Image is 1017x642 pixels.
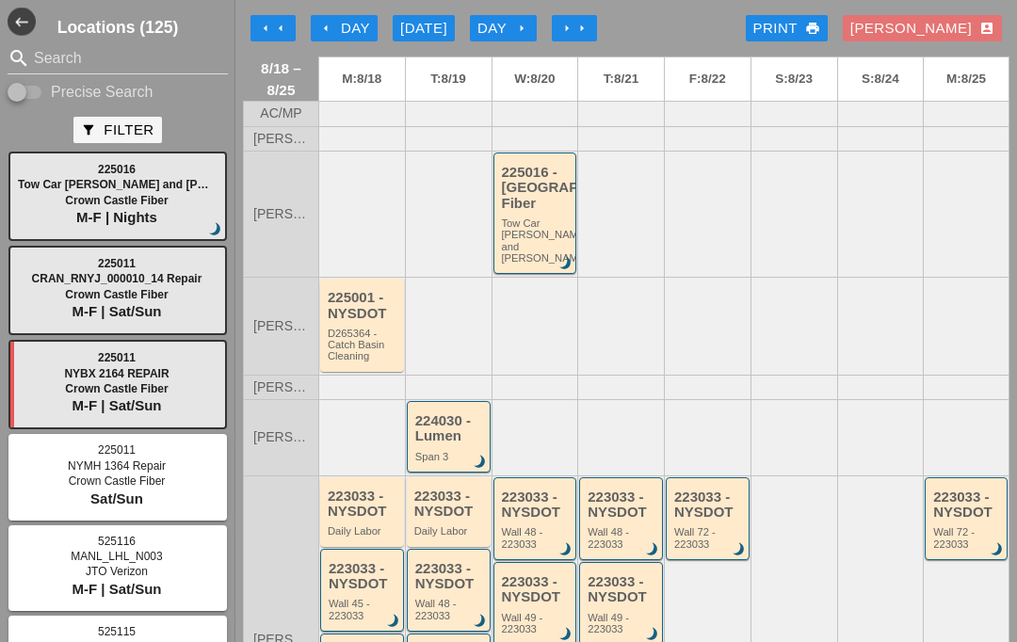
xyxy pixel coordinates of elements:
span: Crown Castle Fiber [65,288,168,301]
span: Crown Castle Fiber [65,194,168,207]
i: brightness_3 [205,219,226,240]
span: 225011 [98,443,136,457]
span: 225011 [98,351,136,364]
span: AC/MP [260,106,301,120]
div: 225001 - NYSDOT [328,290,399,321]
div: 223033 - NYSDOT [933,490,1002,521]
i: arrow_left [318,21,333,36]
label: Precise Search [51,83,153,102]
div: Wall 45 - 223033 [329,598,398,621]
div: 223033 - NYSDOT [588,490,657,521]
div: 225016 - [GEOGRAPHIC_DATA] Fiber [502,165,572,212]
i: brightness_3 [470,611,491,632]
div: Enable Precise search to match search terms exactly. [8,81,228,104]
a: T:8/19 [406,57,492,101]
i: brightness_3 [383,611,404,632]
span: [PERSON_NAME] [253,207,309,221]
i: brightness_3 [729,539,750,560]
a: S:8/24 [838,57,924,101]
i: brightness_3 [556,253,576,274]
a: T:8/21 [578,57,664,101]
span: NYMH 1364 Repair [68,459,166,473]
div: Day [318,18,370,40]
i: brightness_3 [556,539,576,560]
div: Tow Car Broome and Willett [502,217,572,264]
button: Move Back 1 Week [250,15,296,41]
div: 223033 - NYSDOT [328,489,399,520]
span: CRAN_RNYJ_000010_14 Repair [32,272,202,285]
div: Wall 48 - 223033 [502,526,572,550]
a: F:8/22 [665,57,751,101]
div: 223033 - NYSDOT [415,561,485,592]
i: arrow_right [574,21,589,36]
span: Crown Castle Fiber [69,474,166,488]
div: Wall 49 - 223033 [502,612,572,635]
span: Crown Castle Fiber [65,382,168,395]
i: brightness_3 [470,452,491,473]
span: Tow Car [PERSON_NAME] and [PERSON_NAME] [18,178,281,191]
button: Filter [73,117,161,143]
span: NYBX 2164 REPAIR [64,367,169,380]
i: brightness_3 [642,539,663,560]
div: 223033 - NYSDOT [588,574,657,605]
div: Day [477,18,529,40]
span: 525116 [98,535,136,548]
div: 223033 - NYSDOT [502,574,572,605]
span: [PERSON_NAME] [253,380,309,394]
i: arrow_right [559,21,574,36]
div: Daily Labor [414,525,486,537]
button: Shrink Sidebar [8,8,36,36]
span: MANL_LHL_N003 [71,550,162,563]
a: Print [746,15,828,41]
button: Day [470,15,537,41]
div: Span 3 [415,451,485,462]
div: Wall 48 - 223033 [588,526,657,550]
div: D265364 - Catch Basin Cleaning [328,328,399,362]
div: [PERSON_NAME] [850,18,994,40]
a: S:8/23 [751,57,837,101]
input: Search [34,43,202,73]
button: Day [311,15,378,41]
i: brightness_3 [987,539,1008,560]
div: Wall 49 - 223033 [588,612,657,635]
i: search [8,47,30,70]
span: [PERSON_NAME] [253,132,309,146]
i: arrow_right [514,21,529,36]
span: M-F | Nights [76,209,157,225]
a: M:8/25 [924,57,1009,101]
div: 223033 - NYSDOT [674,490,744,521]
div: 223033 - NYSDOT [502,490,572,521]
i: filter_alt [81,122,96,137]
i: west [8,8,36,36]
div: Daily Labor [328,525,399,537]
i: arrow_left [273,21,288,36]
span: 525115 [98,625,136,638]
span: 225016 [98,163,136,176]
i: arrow_left [258,21,273,36]
span: JTO Verizon [86,565,148,578]
div: Wall 72 - 223033 [674,526,744,550]
span: [PERSON_NAME] [253,319,309,333]
span: 225011 [98,257,136,270]
i: print [805,21,820,36]
span: M-F | Sat/Sun [72,581,161,597]
div: Filter [81,120,153,141]
span: [PERSON_NAME] [253,430,309,444]
div: Wall 48 - 223033 [415,598,485,621]
div: 224030 - Lumen [415,413,485,444]
span: Sat/Sun [90,490,143,506]
div: Wall 72 - 223033 [933,526,1002,550]
span: M-F | Sat/Sun [72,397,161,413]
div: 223033 - NYSDOT [329,561,398,592]
i: account_box [979,21,994,36]
div: 223033 - NYSDOT [414,489,486,520]
button: [PERSON_NAME] [843,15,1002,41]
span: 8/18 – 8/25 [253,57,309,101]
div: [DATE] [400,18,447,40]
button: [DATE] [393,15,455,41]
a: W:8/20 [492,57,578,101]
span: M-F | Sat/Sun [72,303,161,319]
a: M:8/18 [319,57,405,101]
div: Print [753,18,820,40]
button: Move Ahead 1 Week [552,15,597,41]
